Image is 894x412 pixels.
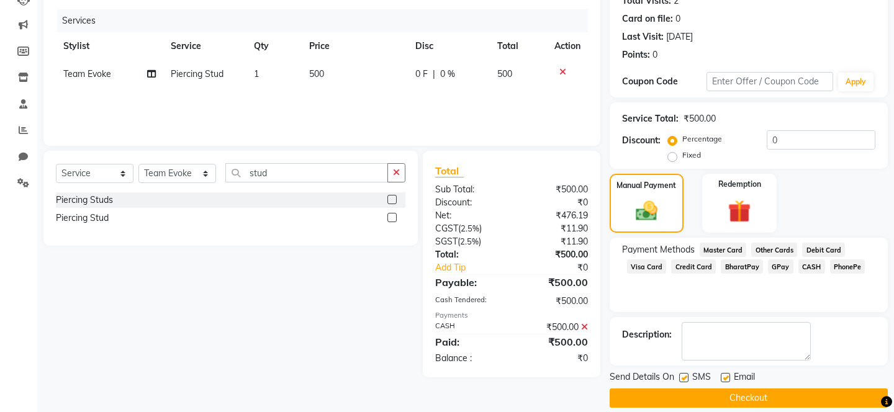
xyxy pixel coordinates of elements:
th: Stylist [56,32,163,60]
div: 0 [652,48,657,61]
div: ₹500.00 [512,183,597,196]
span: 2.5% [461,223,479,233]
span: 1 [254,68,259,79]
div: Cash Tendered: [426,295,512,308]
div: Points: [622,48,650,61]
a: Add Tip [426,261,526,274]
label: Percentage [682,133,722,145]
div: Piercing Studs [56,194,113,207]
div: ₹500.00 [512,275,597,290]
div: ₹500.00 [512,334,597,349]
button: Apply [838,73,874,91]
span: Total [435,164,464,177]
div: Piercing Stud [56,212,109,225]
span: Piercing Stud [171,68,223,79]
label: Redemption [718,179,761,190]
div: Description: [622,328,672,341]
span: Master Card [700,243,747,257]
div: ₹11.90 [512,235,597,248]
div: Paid: [426,334,512,349]
img: _gift.svg [721,197,758,226]
th: Action [547,32,588,60]
div: [DATE] [666,30,693,43]
div: ₹0 [512,196,597,209]
span: Payment Methods [622,243,695,256]
div: Payable: [426,275,512,290]
span: Send Details On [610,370,674,386]
span: CASH [798,259,825,274]
div: ₹500.00 [684,112,716,125]
div: ₹11.90 [512,222,597,235]
span: BharatPay [721,259,763,274]
div: 0 [675,12,680,25]
th: Total [490,32,546,60]
div: Service Total: [622,112,679,125]
span: Team Evoke [63,68,111,79]
span: 500 [497,68,512,79]
div: Payments [435,310,588,321]
th: Price [302,32,408,60]
div: CASH [426,321,512,334]
div: Services [57,9,597,32]
div: Coupon Code [622,75,707,88]
div: ₹476.19 [512,209,597,222]
div: ₹0 [512,352,597,365]
span: SMS [692,370,711,386]
span: 500 [309,68,324,79]
div: Discount: [622,134,661,147]
div: Card on file: [622,12,673,25]
div: ( ) [426,235,512,248]
label: Fixed [682,150,701,161]
span: Debit Card [802,243,845,257]
span: GPay [768,259,793,274]
span: 2.5% [460,236,479,246]
span: | [433,68,435,81]
div: ( ) [426,222,512,235]
span: Visa Card [627,259,667,274]
div: Balance : [426,352,512,365]
th: Service [163,32,246,60]
span: CGST [435,223,458,234]
th: Disc [408,32,490,60]
div: ₹500.00 [512,248,597,261]
span: 0 % [440,68,455,81]
div: ₹0 [526,261,597,274]
div: Sub Total: [426,183,512,196]
input: Search or Scan [225,163,388,182]
span: PhonePe [830,259,865,274]
div: Net: [426,209,512,222]
span: Other Cards [751,243,797,257]
div: ₹500.00 [512,321,597,334]
input: Enter Offer / Coupon Code [707,72,833,91]
span: SGST [435,236,458,247]
button: Checkout [610,388,888,408]
th: Qty [246,32,302,60]
label: Manual Payment [616,180,676,191]
div: Total: [426,248,512,261]
img: _cash.svg [629,199,664,223]
span: 0 F [415,68,428,81]
div: Last Visit: [622,30,664,43]
span: Credit Card [671,259,716,274]
div: ₹500.00 [512,295,597,308]
span: Email [734,370,755,386]
div: Discount: [426,196,512,209]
